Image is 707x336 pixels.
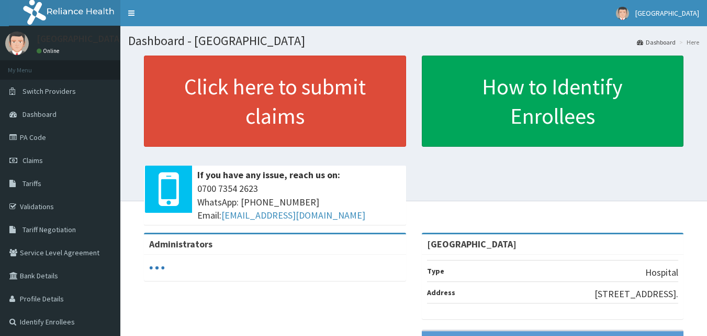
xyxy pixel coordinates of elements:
[23,179,41,188] span: Tariffs
[221,209,365,221] a: [EMAIL_ADDRESS][DOMAIN_NAME]
[645,266,678,279] p: Hospital
[144,56,406,147] a: Click here to submit claims
[427,288,455,297] b: Address
[5,31,29,55] img: User Image
[635,8,699,18] span: [GEOGRAPHIC_DATA]
[197,169,340,181] b: If you have any issue, reach us on:
[23,225,76,234] span: Tariff Negotiation
[422,56,684,147] a: How to Identify Enrollees
[23,110,57,119] span: Dashboard
[23,156,43,165] span: Claims
[37,47,62,55] a: Online
[37,34,123,44] p: [GEOGRAPHIC_DATA]
[677,38,699,47] li: Here
[427,238,517,250] strong: [GEOGRAPHIC_DATA]
[23,86,76,96] span: Switch Providers
[197,182,401,222] span: 0700 7354 2623 WhatsApp: [PHONE_NUMBER] Email:
[427,266,444,276] b: Type
[128,34,699,48] h1: Dashboard - [GEOGRAPHIC_DATA]
[149,260,165,276] svg: audio-loading
[149,238,212,250] b: Administrators
[616,7,629,20] img: User Image
[637,38,676,47] a: Dashboard
[594,287,678,301] p: [STREET_ADDRESS].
